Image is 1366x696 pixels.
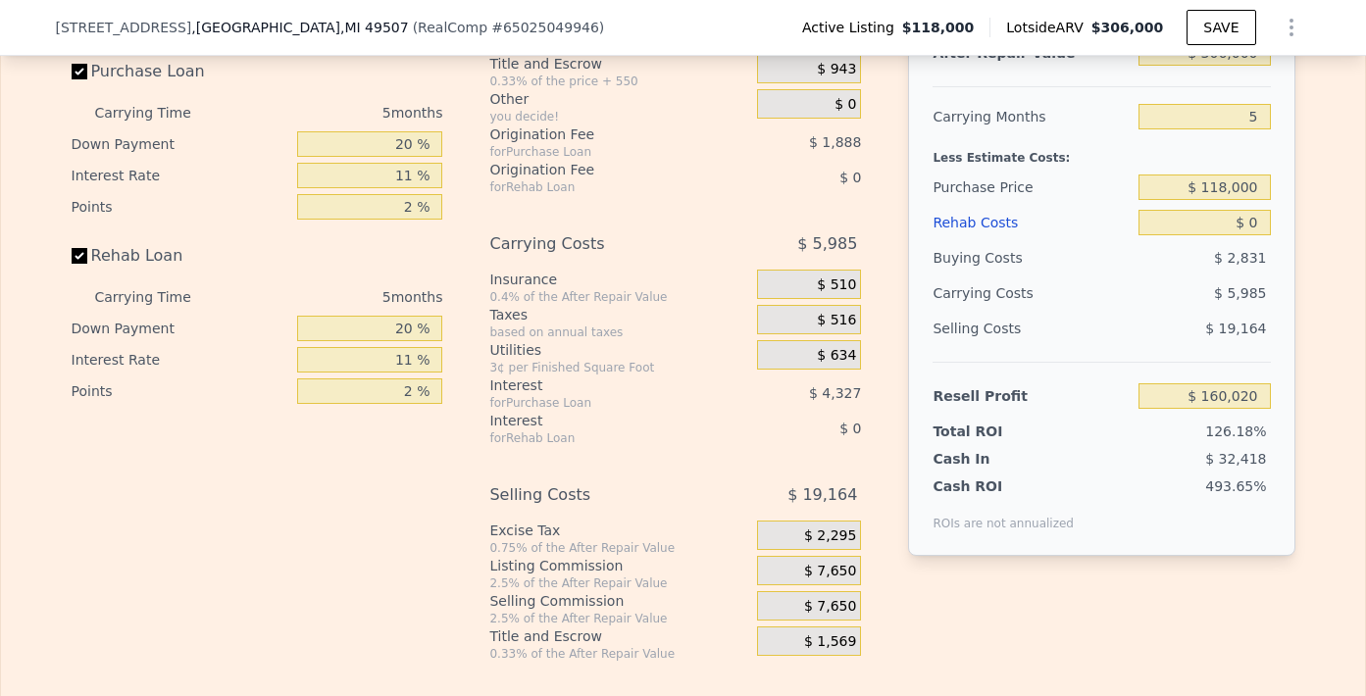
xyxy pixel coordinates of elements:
[933,378,1131,414] div: Resell Profit
[933,205,1131,240] div: Rehab Costs
[489,179,708,195] div: for Rehab Loan
[418,20,487,35] span: RealComp
[72,54,290,89] label: Purchase Loan
[489,54,749,74] div: Title and Escrow
[489,556,749,575] div: Listing Commission
[835,96,856,114] span: $ 0
[933,134,1270,170] div: Less Estimate Costs:
[839,421,861,436] span: $ 0
[809,385,861,401] span: $ 4,327
[489,270,749,289] div: Insurance
[489,360,749,375] div: 3¢ per Finished Square Foot
[489,305,749,324] div: Taxes
[340,20,409,35] span: , MI 49507
[230,97,443,128] div: 5 months
[489,411,708,430] div: Interest
[489,626,749,646] div: Title and Escrow
[1091,20,1164,35] span: $306,000
[489,646,749,662] div: 0.33% of the After Repair Value
[933,311,1131,346] div: Selling Costs
[489,74,749,89] div: 0.33% of the price + 550
[72,160,290,191] div: Interest Rate
[489,611,749,626] div: 2.5% of the After Repair Value
[489,324,749,340] div: based on annual taxes
[1205,423,1266,439] span: 126.18%
[489,144,708,160] div: for Purchase Loan
[787,477,857,513] span: $ 19,164
[95,281,223,313] div: Carrying Time
[1205,478,1266,494] span: 493.65%
[933,275,1055,311] div: Carrying Costs
[413,18,605,37] div: ( )
[817,276,856,294] span: $ 510
[933,99,1131,134] div: Carrying Months
[489,430,708,446] div: for Rehab Loan
[72,64,87,79] input: Purchase Loan
[489,540,749,556] div: 0.75% of the After Repair Value
[489,395,708,411] div: for Purchase Loan
[489,160,708,179] div: Origination Fee
[817,312,856,329] span: $ 516
[489,124,708,144] div: Origination Fee
[933,476,1074,496] div: Cash ROI
[72,375,290,407] div: Points
[95,97,223,128] div: Carrying Time
[489,340,749,360] div: Utilities
[802,18,902,37] span: Active Listing
[1205,451,1266,467] span: $ 32,418
[489,521,749,540] div: Excise Tax
[797,226,857,262] span: $ 5,985
[804,598,856,616] span: $ 7,650
[489,375,708,395] div: Interest
[191,18,408,37] span: , [GEOGRAPHIC_DATA]
[489,289,749,305] div: 0.4% of the After Repair Value
[72,128,290,160] div: Down Payment
[1006,18,1090,37] span: Lotside ARV
[489,89,749,109] div: Other
[72,313,290,344] div: Down Payment
[489,477,708,513] div: Selling Costs
[56,18,192,37] span: [STREET_ADDRESS]
[804,527,856,545] span: $ 2,295
[230,281,443,313] div: 5 months
[804,563,856,580] span: $ 7,650
[839,170,861,185] span: $ 0
[933,240,1131,275] div: Buying Costs
[72,344,290,375] div: Interest Rate
[489,109,749,124] div: you decide!
[1272,8,1311,47] button: Show Options
[933,496,1074,531] div: ROIs are not annualized
[809,134,861,150] span: $ 1,888
[933,449,1055,469] div: Cash In
[491,20,599,35] span: # 65025049946
[933,422,1055,441] div: Total ROI
[1205,321,1266,336] span: $ 19,164
[817,347,856,365] span: $ 634
[817,61,856,78] span: $ 943
[72,191,290,223] div: Points
[933,170,1131,205] div: Purchase Price
[72,238,290,273] label: Rehab Loan
[1214,285,1266,301] span: $ 5,985
[1214,250,1266,266] span: $ 2,831
[804,633,856,651] span: $ 1,569
[902,18,975,37] span: $118,000
[72,248,87,264] input: Rehab Loan
[1187,10,1255,45] button: SAVE
[489,226,708,262] div: Carrying Costs
[489,575,749,591] div: 2.5% of the After Repair Value
[489,591,749,611] div: Selling Commission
